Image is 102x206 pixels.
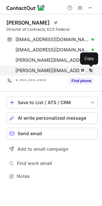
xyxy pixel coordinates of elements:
span: [PERSON_NAME][EMAIL_ADDRESS][PERSON_NAME][DOMAIN_NAME] [15,68,89,73]
div: [PERSON_NAME] [6,19,50,26]
span: [EMAIL_ADDRESS][DOMAIN_NAME] [15,37,89,42]
button: Add to email campaign [6,143,98,155]
span: Add to email campaign [17,146,69,152]
span: [PERSON_NAME][EMAIL_ADDRESS][PERSON_NAME][DOMAIN_NAME] [15,57,89,63]
span: [EMAIL_ADDRESS][DOMAIN_NAME] [15,47,89,53]
span: Find work email [17,160,96,166]
span: AI write personalized message [18,115,86,121]
button: Notes [6,172,98,181]
div: Save to List / ATS / CRM [18,100,87,105]
div: Director of Contracts, ECS Federal [6,27,98,32]
button: AI write personalized message [6,112,98,124]
button: Find work email [6,159,98,168]
button: save-profile-one-click [6,97,98,108]
button: Send email [6,128,98,139]
span: Send email [18,131,42,136]
span: Notes [17,173,96,179]
button: Reveal Button [69,78,94,84]
img: ContactOut v5.3.10 [6,4,45,12]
